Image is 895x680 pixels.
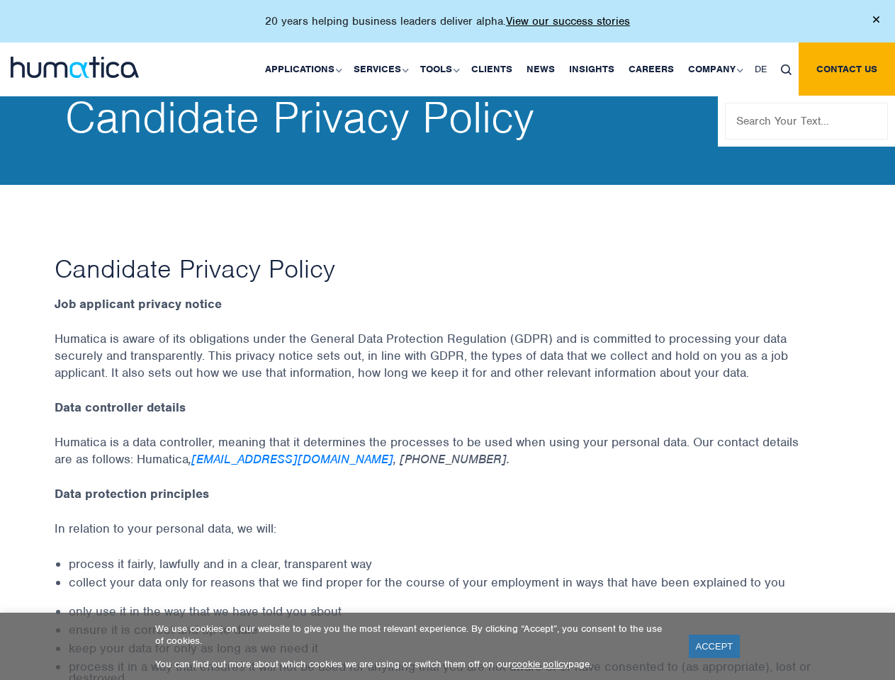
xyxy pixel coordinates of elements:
[191,451,393,467] a: [EMAIL_ADDRESS][DOMAIN_NAME]
[621,42,681,96] a: Careers
[155,658,671,670] p: You can find out more about which cookies we are using or switch them off on our page.
[55,330,841,399] p: Humatica is aware of its obligations under the General Data Protection Regulation (GDPR) and is c...
[188,451,191,467] em: ,
[11,57,139,78] img: logo
[393,451,510,467] em: , [PHONE_NUMBER].
[464,42,519,96] a: Clients
[413,42,464,96] a: Tools
[519,42,562,96] a: News
[55,520,841,555] p: In relation to your personal data, we will:
[347,42,413,96] a: Services
[748,42,774,96] a: DE
[69,577,841,588] li: collect your data only for reasons that we find proper for the course of your employment in ways ...
[55,252,841,285] h1: Candidate Privacy Policy
[69,606,841,617] li: only use it in the way that we have told you about
[689,635,741,658] a: ACCEPT
[258,42,347,96] a: Applications
[681,42,748,96] a: Company
[65,96,852,139] h2: Candidate Privacy Policy
[562,42,621,96] a: Insights
[512,658,568,670] a: cookie policy
[265,14,630,28] p: 20 years helping business leaders deliver alpha.
[55,399,186,415] strong: Data controller details
[755,63,767,75] span: DE
[781,64,792,75] img: search_icon
[69,558,841,569] li: process it fairly, lawfully and in a clear, transparent way
[506,14,630,28] a: View our success stories
[799,42,895,96] a: Contact us
[55,486,209,501] strong: Data protection principles
[725,103,888,140] input: Search Your Text...
[155,623,671,647] p: We use cookies on our website to give you the most relevant experience. By clicking “Accept”, you...
[55,433,841,485] p: Humatica is a data controller, meaning that it determines the processes to be used when using you...
[55,296,222,312] strong: Job applicant privacy notice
